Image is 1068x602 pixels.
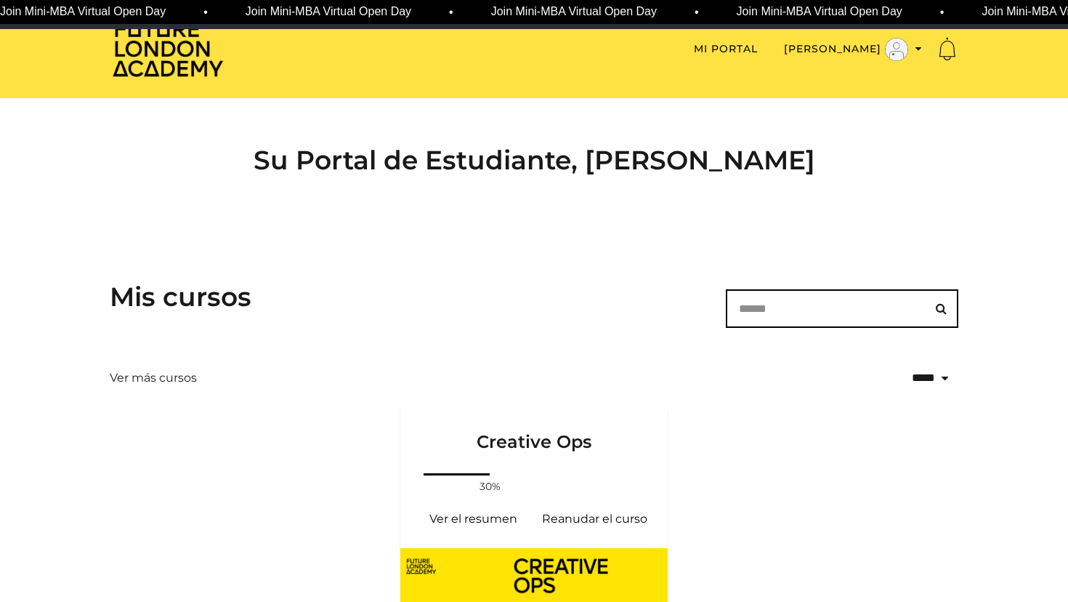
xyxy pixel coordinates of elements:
span: 30% [472,479,507,494]
span: • [448,4,453,21]
h3: Creative Ops [418,408,650,453]
span: • [939,4,944,21]
a: Ver más cursos [110,369,197,387]
img: Home Page [110,19,226,78]
a: Creative Ops [400,408,668,470]
a: Mi Portal [694,41,758,57]
select: status [860,359,958,397]
button: Menú alternativo [784,38,922,61]
a: Creative Ops: Reanudar el curso [534,502,656,537]
a: Creative Ops: Ver el resumen [412,502,534,537]
span: • [203,4,207,21]
h3: Mis cursos [110,281,251,313]
h2: Su Portal de Estudiante, [PERSON_NAME] [110,145,958,176]
span: • [694,4,698,21]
